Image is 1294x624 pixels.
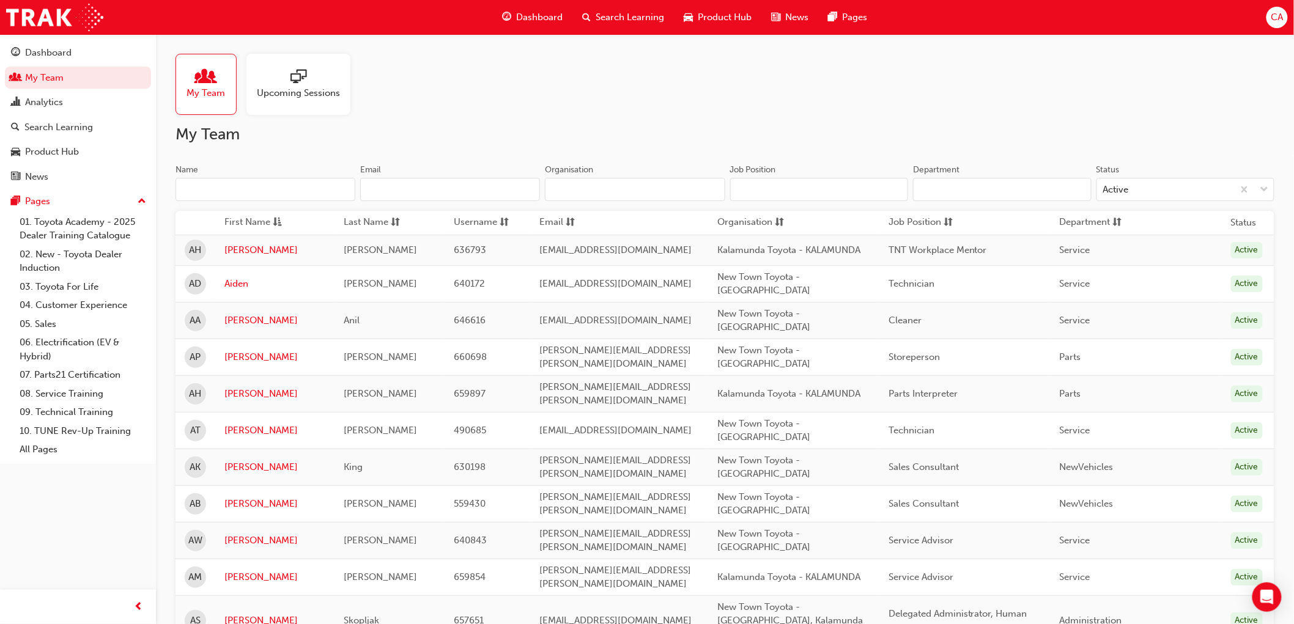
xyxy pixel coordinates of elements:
[889,461,959,472] span: Sales Consultant
[344,535,417,546] span: [PERSON_NAME]
[889,278,934,289] span: Technician
[717,455,810,480] span: New Town Toyota - [GEOGRAPHIC_DATA]
[889,571,953,582] span: Service Advisor
[454,215,521,230] button: Usernamesorting-icon
[190,314,201,328] span: AA
[5,67,151,89] a: My Team
[1231,349,1263,365] div: Active
[913,178,1092,201] input: Department
[545,178,725,201] input: Organisation
[539,244,692,255] span: [EMAIL_ADDRESS][DOMAIN_NAME]
[344,244,417,255] span: [PERSON_NAME]
[539,528,691,553] span: [PERSON_NAME][EMAIL_ADDRESS][PERSON_NAME][DOMAIN_NAME]
[344,215,411,230] button: Last Namesorting-icon
[5,166,151,188] a: News
[391,215,400,230] span: sorting-icon
[1231,386,1263,402] div: Active
[1096,164,1120,176] div: Status
[360,178,540,201] input: Email
[190,460,201,474] span: AK
[889,215,956,230] button: Job Positionsorting-icon
[889,535,953,546] span: Service Advisor
[843,10,868,24] span: Pages
[1060,215,1127,230] button: Departmentsorting-icon
[717,244,860,255] span: Kalamunda Toyota - KALAMUNDA
[717,215,772,230] span: Organisation
[25,95,63,109] div: Analytics
[5,116,151,139] a: Search Learning
[190,387,202,401] span: AH
[1231,496,1263,512] div: Active
[224,387,325,401] a: [PERSON_NAME]
[717,491,810,516] span: New Town Toyota - [GEOGRAPHIC_DATA]
[224,350,325,364] a: [PERSON_NAME]
[730,178,909,201] input: Job Position
[717,215,785,230] button: Organisationsorting-icon
[190,350,201,364] span: AP
[15,315,151,334] a: 05. Sales
[454,215,497,230] span: Username
[454,315,486,326] span: 646616
[15,213,151,245] a: 01. Toyota Academy - 2025 Dealer Training Catalogue
[684,10,693,25] span: car-icon
[190,277,202,291] span: AD
[1231,532,1263,549] div: Active
[454,535,487,546] span: 640843
[1231,216,1257,230] th: Status
[344,498,417,509] span: [PERSON_NAME]
[493,5,573,30] a: guage-iconDashboard
[1060,215,1111,230] span: Department
[539,491,691,516] span: [PERSON_NAME][EMAIL_ADDRESS][PERSON_NAME][DOMAIN_NAME]
[15,277,151,296] a: 03. Toyota For Life
[913,164,959,176] div: Department
[454,571,486,582] span: 659854
[1252,582,1282,612] div: Open Intercom Messenger
[539,455,691,480] span: [PERSON_NAME][EMAIL_ADDRESS][PERSON_NAME][DOMAIN_NAME]
[188,534,202,548] span: AW
[15,440,151,459] a: All Pages
[503,10,512,25] span: guage-icon
[889,351,940,362] span: Storeperson
[583,10,591,25] span: search-icon
[1231,312,1263,329] div: Active
[596,10,665,24] span: Search Learning
[573,5,675,30] a: search-iconSearch Learning
[517,10,563,24] span: Dashboard
[15,296,151,315] a: 04. Customer Experience
[1060,351,1081,362] span: Parts
[344,388,417,399] span: [PERSON_NAME]
[176,164,198,176] div: Name
[1231,422,1263,439] div: Active
[454,425,486,436] span: 490685
[5,39,151,190] button: DashboardMy TeamAnalyticsSearch LearningProduct HubNews
[224,243,325,257] a: [PERSON_NAME]
[176,54,246,115] a: My Team
[11,196,20,207] span: pages-icon
[344,425,417,436] span: [PERSON_NAME]
[500,215,509,230] span: sorting-icon
[5,190,151,213] button: Pages
[25,194,50,208] div: Pages
[717,388,860,399] span: Kalamunda Toyota - KALAMUNDA
[290,69,306,86] span: sessionType_ONLINE_URL-icon
[11,147,20,158] span: car-icon
[566,215,575,230] span: sorting-icon
[224,424,325,438] a: [PERSON_NAME]
[454,388,486,399] span: 659897
[1060,315,1090,326] span: Service
[1231,459,1263,475] div: Active
[344,351,417,362] span: [PERSON_NAME]
[5,91,151,114] a: Analytics
[539,215,563,230] span: Email
[224,215,292,230] button: First Nameasc-icon
[224,314,325,328] a: [PERSON_NAME]
[944,215,953,230] span: sorting-icon
[176,178,355,201] input: Name
[539,215,607,230] button: Emailsorting-icon
[187,86,226,100] span: My Team
[1060,461,1114,472] span: NewVehicles
[772,10,781,25] span: news-icon
[454,278,485,289] span: 640172
[454,244,486,255] span: 636793
[344,461,363,472] span: King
